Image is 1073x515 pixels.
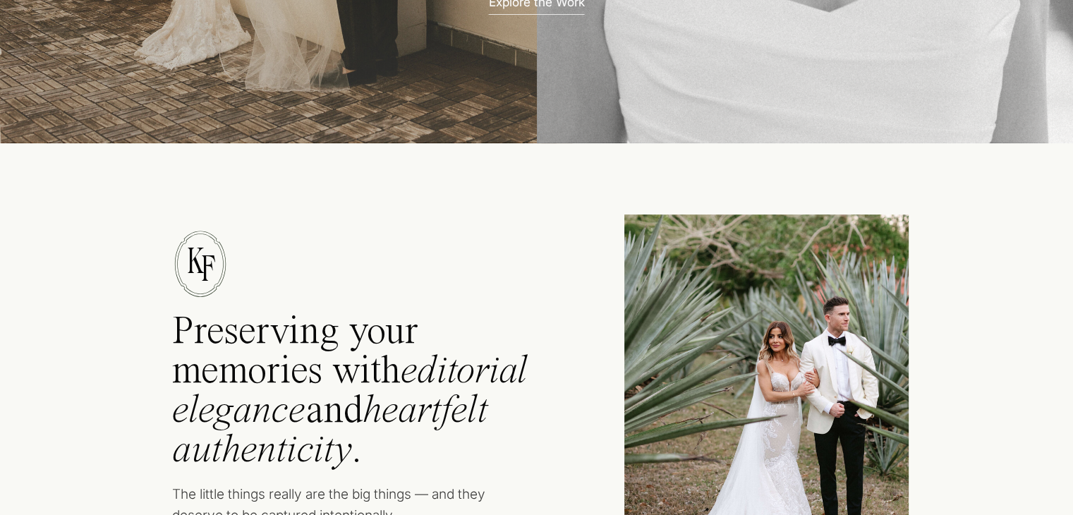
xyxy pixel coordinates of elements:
i: heartfelt authenticity [172,392,487,471]
a: F [189,250,228,286]
h2: Preserving your memories with and . [172,313,567,480]
a: K [176,243,215,279]
i: editorial elegance [172,352,528,431]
